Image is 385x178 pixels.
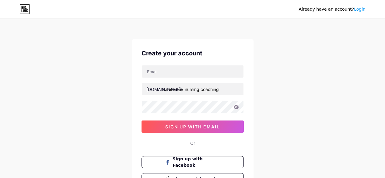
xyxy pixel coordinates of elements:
[142,65,243,78] input: Email
[142,120,244,133] button: sign up with email
[190,140,195,146] div: Or
[299,6,366,12] div: Already have an account?
[142,49,244,58] div: Create your account
[165,124,220,129] span: sign up with email
[146,86,182,92] div: [DOMAIN_NAME]/
[142,83,243,95] input: username
[142,156,244,168] button: Sign up with Facebook
[173,156,220,169] span: Sign up with Facebook
[354,7,366,12] a: Login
